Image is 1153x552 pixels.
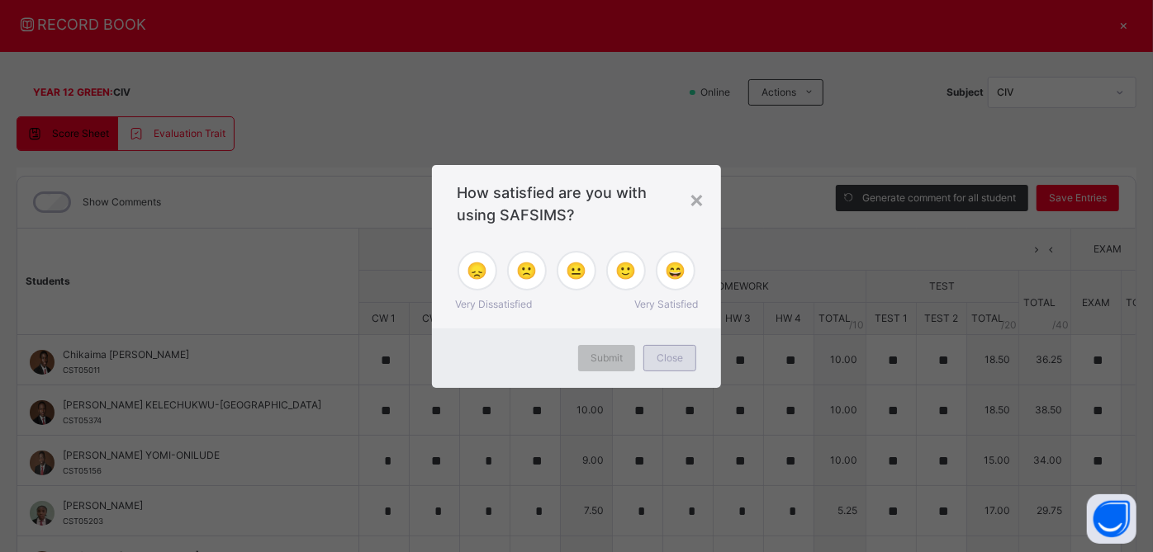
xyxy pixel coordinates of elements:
span: 🙂 [616,258,637,283]
span: 😞 [467,258,488,283]
span: Very Dissatisfied [455,297,532,312]
span: 🙁 [517,258,538,283]
span: Close [657,351,683,366]
span: Very Satisfied [634,297,698,312]
span: Submit [591,351,623,366]
span: 😄 [666,258,686,283]
div: × [689,182,705,216]
span: How satisfied are you with using SAFSIMS? [457,182,696,226]
button: Open asap [1087,494,1136,544]
span: 😐 [567,258,587,283]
